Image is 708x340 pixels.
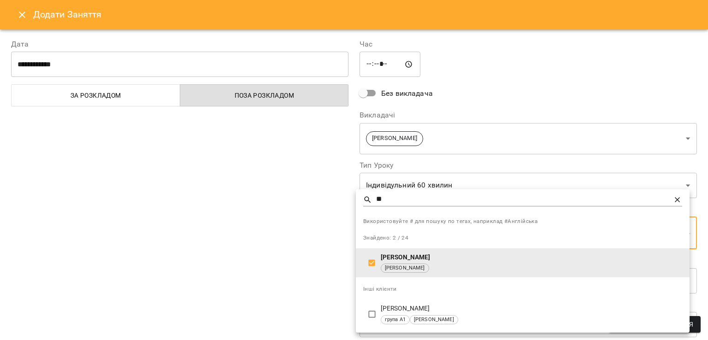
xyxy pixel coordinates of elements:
span: Інші клієнти [363,286,397,292]
p: [PERSON_NAME] [381,253,682,262]
span: [PERSON_NAME] [410,316,458,324]
span: [PERSON_NAME] [381,264,429,272]
p: [PERSON_NAME] [381,304,682,313]
span: група А1 [381,316,409,324]
span: Використовуйте # для пошуку по тегах, наприклад #Англійська [363,217,682,226]
span: Знайдено: 2 / 24 [363,234,408,241]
